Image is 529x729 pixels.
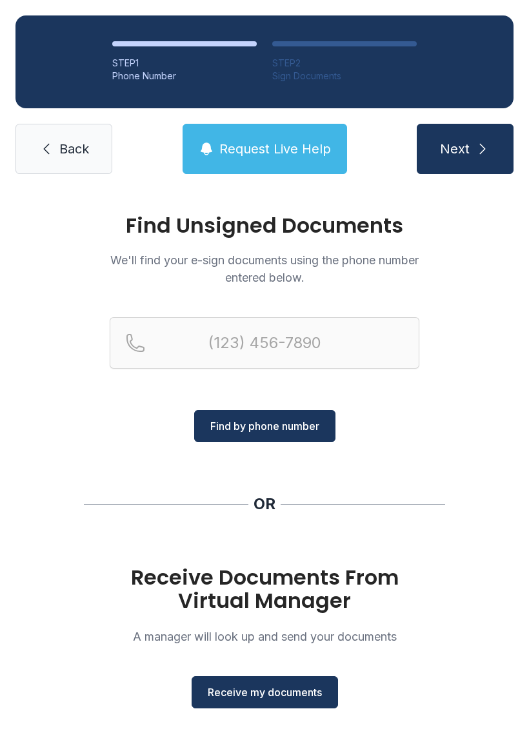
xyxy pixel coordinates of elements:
[254,494,275,514] div: OR
[272,57,417,70] div: STEP 2
[112,57,257,70] div: STEP 1
[110,628,419,645] p: A manager will look up and send your documents
[110,215,419,236] h1: Find Unsigned Documents
[110,317,419,369] input: Reservation phone number
[110,251,419,286] p: We'll find your e-sign documents using the phone number entered below.
[210,418,319,434] span: Find by phone number
[112,70,257,83] div: Phone Number
[59,140,89,158] span: Back
[440,140,470,158] span: Next
[272,70,417,83] div: Sign Documents
[208,685,322,700] span: Receive my documents
[110,566,419,612] h1: Receive Documents From Virtual Manager
[219,140,331,158] span: Request Live Help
